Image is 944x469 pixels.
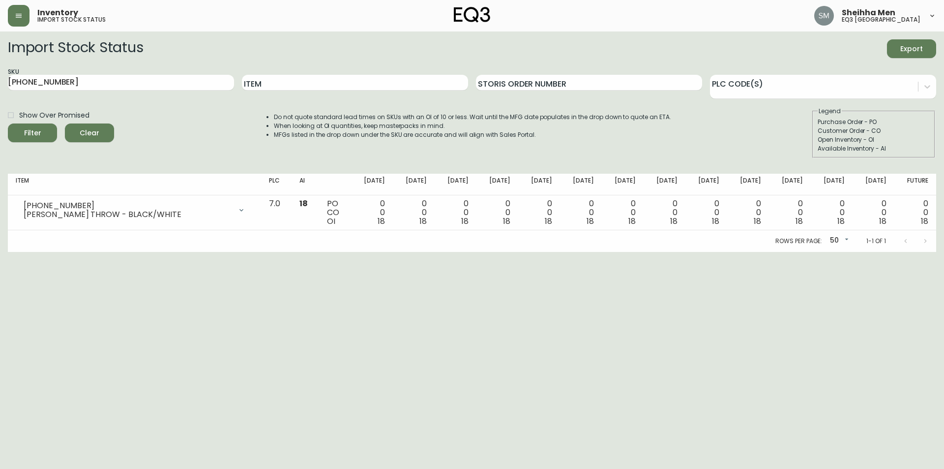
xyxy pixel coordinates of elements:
[292,174,319,195] th: AI
[693,199,719,226] div: 0 0
[853,174,894,195] th: [DATE]
[545,216,552,227] span: 18
[435,174,476,195] th: [DATE]
[65,124,114,142] button: Clear
[879,216,886,227] span: 18
[274,130,671,139] li: MFGs listed in the drop down under the SKU are accurate and will align with Sales Portal.
[842,9,895,17] span: Sheihha Men
[261,195,292,230] td: 7.0
[685,174,727,195] th: [DATE]
[378,216,385,227] span: 18
[19,110,89,121] span: Show Over Promised
[818,144,930,153] div: Available Inventory - AI
[351,174,393,195] th: [DATE]
[921,216,928,227] span: 18
[754,216,761,227] span: 18
[8,39,143,58] h2: Import Stock Status
[887,39,936,58] button: Export
[37,17,106,23] h5: import stock status
[401,199,427,226] div: 0 0
[587,216,594,227] span: 18
[8,174,261,195] th: Item
[727,174,769,195] th: [DATE]
[518,174,560,195] th: [DATE]
[670,216,678,227] span: 18
[644,174,685,195] th: [DATE]
[866,237,886,246] p: 1-1 of 1
[442,199,469,226] div: 0 0
[895,43,928,55] span: Export
[837,216,845,227] span: 18
[651,199,678,226] div: 0 0
[24,201,232,210] div: [PHONE_NUMBER]
[24,210,232,219] div: [PERSON_NAME] THROW - BLACK/WHITE
[610,199,636,226] div: 0 0
[274,113,671,122] li: Do not quote standard lead times on SKUs with an OI of 10 or less. Wait until the MFG date popula...
[811,174,853,195] th: [DATE]
[568,199,594,226] div: 0 0
[818,126,930,135] div: Customer Order - CO
[327,199,343,226] div: PO CO
[461,216,469,227] span: 18
[327,216,335,227] span: OI
[842,17,920,23] h5: eq3 [GEOGRAPHIC_DATA]
[37,9,78,17] span: Inventory
[503,216,510,227] span: 18
[526,199,552,226] div: 0 0
[902,199,928,226] div: 0 0
[560,174,602,195] th: [DATE]
[775,237,822,246] p: Rows per page:
[819,199,845,226] div: 0 0
[628,216,636,227] span: 18
[24,127,41,139] div: Filter
[818,107,842,116] legend: Legend
[826,233,851,249] div: 50
[602,174,644,195] th: [DATE]
[393,174,435,195] th: [DATE]
[359,199,385,226] div: 0 0
[476,174,518,195] th: [DATE]
[894,174,936,195] th: Future
[814,6,834,26] img: cfa6f7b0e1fd34ea0d7b164297c1067f
[712,216,719,227] span: 18
[818,135,930,144] div: Open Inventory - OI
[299,198,308,209] span: 18
[860,199,886,226] div: 0 0
[16,199,253,221] div: [PHONE_NUMBER][PERSON_NAME] THROW - BLACK/WHITE
[261,174,292,195] th: PLC
[769,174,811,195] th: [DATE]
[777,199,803,226] div: 0 0
[735,199,761,226] div: 0 0
[818,118,930,126] div: Purchase Order - PO
[73,127,106,139] span: Clear
[8,124,57,142] button: Filter
[796,216,803,227] span: 18
[419,216,427,227] span: 18
[274,122,671,130] li: When looking at OI quantities, keep masterpacks in mind.
[454,7,490,23] img: logo
[484,199,510,226] div: 0 0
